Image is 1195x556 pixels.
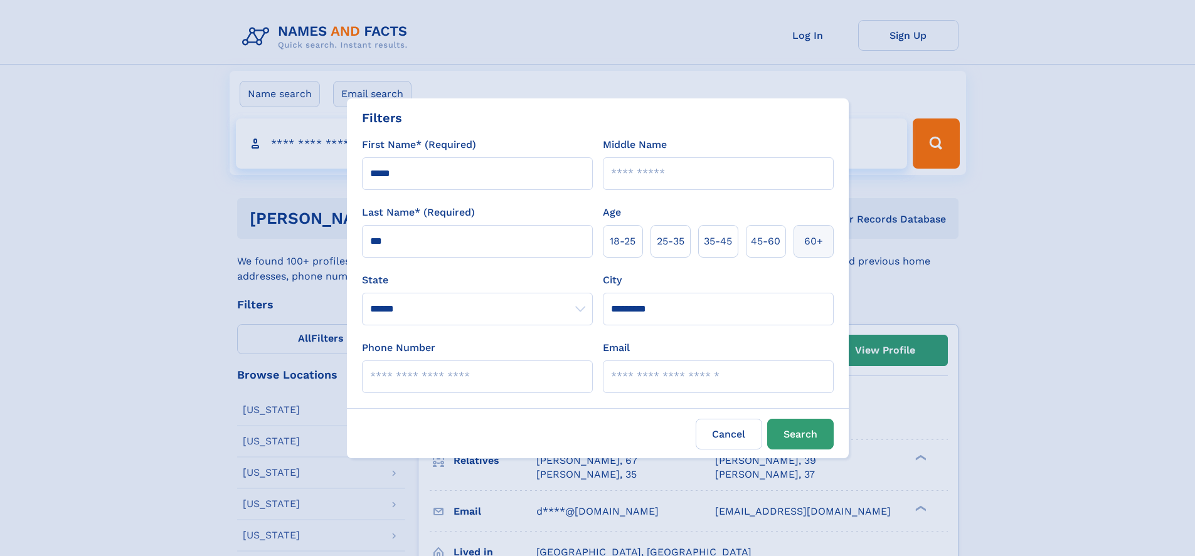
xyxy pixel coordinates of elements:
label: Cancel [696,419,762,449]
label: Email [603,340,630,355]
label: Last Name* (Required) [362,205,475,220]
label: First Name* (Required) [362,137,476,152]
button: Search [767,419,834,449]
label: Age [603,205,621,220]
span: 35‑45 [704,234,732,249]
div: Filters [362,108,402,127]
span: 60+ [804,234,823,249]
span: 25‑35 [657,234,684,249]
span: 45‑60 [751,234,780,249]
label: Phone Number [362,340,435,355]
span: 18‑25 [610,234,635,249]
label: City [603,273,622,288]
label: Middle Name [603,137,667,152]
label: State [362,273,593,288]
